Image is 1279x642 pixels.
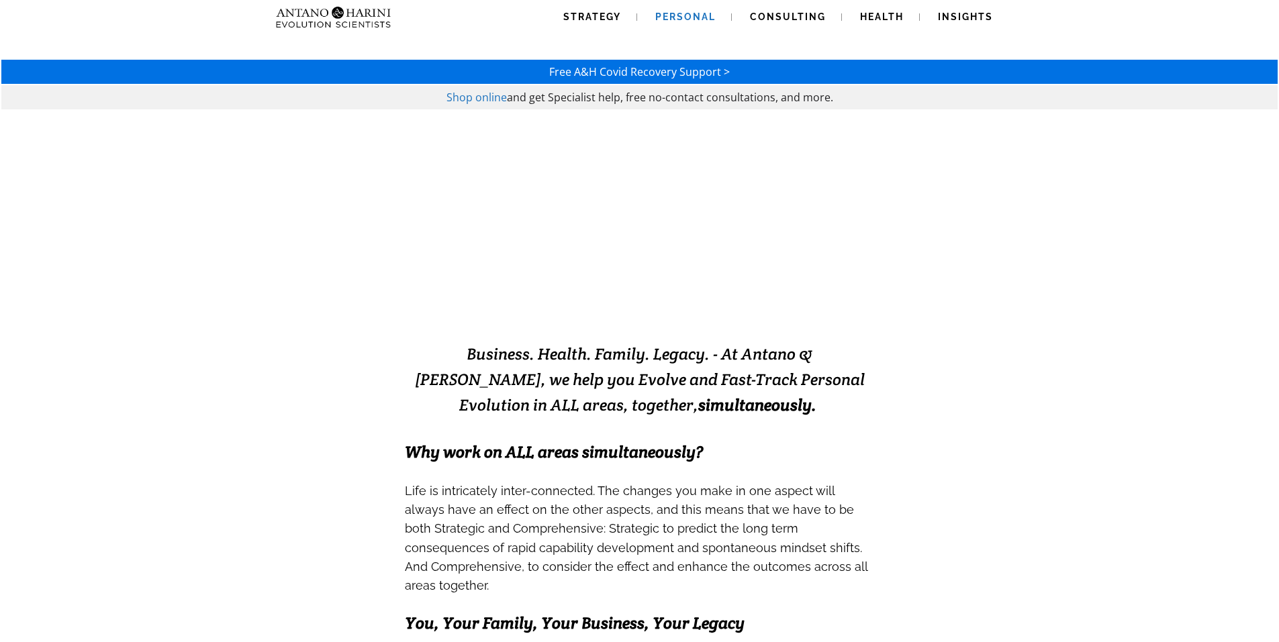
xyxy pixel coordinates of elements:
[446,90,507,105] a: Shop online
[698,394,816,415] b: simultaneously.
[415,343,865,415] span: Business. Health. Family. Legacy. - At Antano & [PERSON_NAME], we help you Evolve and Fast-Track ...
[750,11,826,22] span: Consulting
[938,11,993,22] span: Insights
[405,484,867,592] span: Life is intricately inter-connected. The changes you make in one aspect will always have an effec...
[620,280,800,313] strong: EXCELLENCE
[563,11,621,22] span: Strategy
[479,280,620,313] strong: EVOLVING
[405,441,703,462] span: Why work on ALL areas simultaneously?
[860,11,904,22] span: Health
[655,11,716,22] span: Personal
[549,64,730,79] a: Free A&H Covid Recovery Support >
[405,612,745,633] span: You, Your Family, Your Business, Your Legacy
[507,90,833,105] span: and get Specialist help, free no-contact consultations, and more.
